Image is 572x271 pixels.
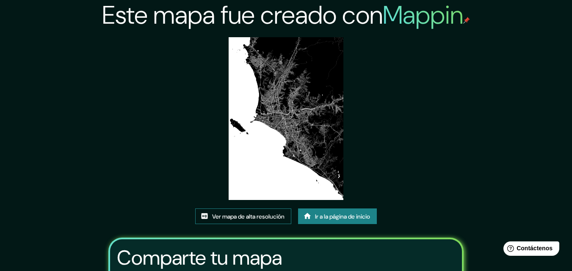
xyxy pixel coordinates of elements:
[298,208,377,224] a: Ir a la página de inicio
[315,213,370,220] font: Ir a la página de inicio
[195,208,291,224] a: Ver mapa de alta resolución
[229,37,344,200] img: created-map
[212,213,285,220] font: Ver mapa de alta resolución
[463,17,470,24] img: pin de mapeo
[497,238,563,262] iframe: Lanzador de widgets de ayuda
[117,244,282,271] font: Comparte tu mapa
